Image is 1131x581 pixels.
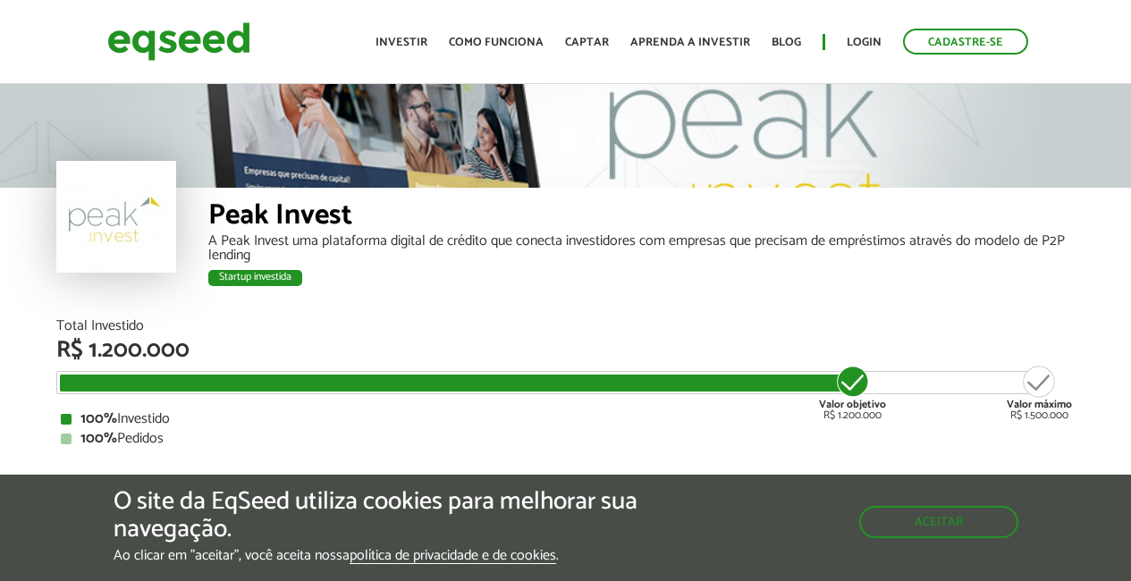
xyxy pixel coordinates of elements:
a: Login [847,37,882,48]
div: R$ 1.200.000 [56,339,1076,362]
div: Investido [61,412,1071,426]
div: Startup investida [208,270,302,286]
a: Informações essenciais da oferta [56,473,272,498]
div: R$ 1.500.000 [1007,364,1072,421]
div: R$ 1.200.000 [819,364,886,421]
img: EqSeed [107,18,250,65]
strong: 100% [80,407,117,431]
a: política de privacidade e de cookies [350,549,556,564]
button: Aceitar [859,506,1018,538]
a: Como funciona [449,37,544,48]
a: Cadastre-se [903,29,1028,55]
a: Investir [376,37,427,48]
h5: O site da EqSeed utiliza cookies para melhorar sua navegação. [114,488,656,543]
strong: 100% [80,426,117,450]
p: Ao clicar em "aceitar", você aceita nossa . [114,547,656,564]
div: A Peak Invest uma plataforma digital de crédito que conecta investidores com empresas que precisa... [208,234,1076,263]
a: Captar [565,37,609,48]
div: Pedidos [61,432,1071,446]
strong: Valor máximo [1007,396,1072,413]
a: Blog [772,37,801,48]
a: Aprenda a investir [630,37,750,48]
div: Total Investido [56,319,1076,333]
strong: Valor objetivo [819,396,886,413]
div: Peak Invest [208,201,1076,234]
